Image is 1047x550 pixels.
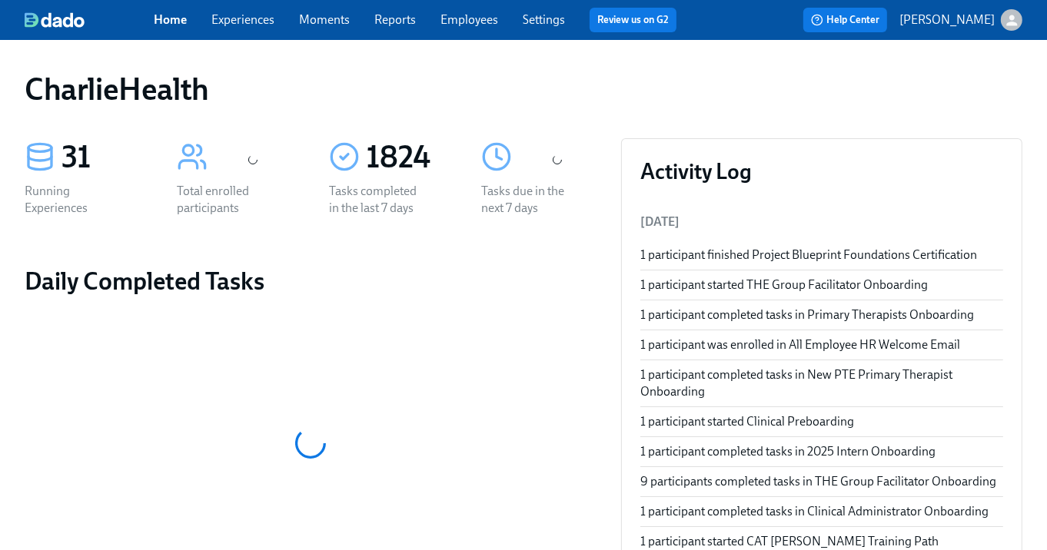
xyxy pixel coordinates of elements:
[597,12,669,28] a: Review us on G2
[25,183,123,217] div: Running Experiences
[61,138,140,177] div: 31
[899,12,995,28] p: [PERSON_NAME]
[640,277,1003,293] div: 1 participant started THE Group Facilitator Onboarding
[299,12,350,27] a: Moments
[25,12,85,28] img: dado
[374,12,416,27] a: Reports
[590,8,676,32] button: Review us on G2
[640,247,1003,263] div: 1 participant finished Project Blueprint Foundations Certification
[640,336,1003,353] div: 1 participant was enrolled in All Employee HR Welcome Email
[640,366,1003,400] div: 1 participant completed tasks in New PTE Primary Therapist Onboarding
[440,12,498,27] a: Employees
[811,12,879,28] span: Help Center
[640,533,1003,550] div: 1 participant started CAT [PERSON_NAME] Training Path
[211,12,274,27] a: Experiences
[154,12,187,27] a: Home
[640,473,1003,490] div: 9 participants completed tasks in THE Group Facilitator Onboarding
[481,183,580,217] div: Tasks due in the next 7 days
[640,306,1003,323] div: 1 participant completed tasks in Primary Therapists Onboarding
[366,138,444,177] div: 1824
[899,9,1022,31] button: [PERSON_NAME]
[640,413,1003,430] div: 1 participant started Clinical Preboarding
[329,183,427,217] div: Tasks completed in the last 7 days
[640,157,1003,185] h3: Activity Log
[803,8,887,32] button: Help Center
[640,214,680,229] span: [DATE]
[640,443,1003,460] div: 1 participant completed tasks in 2025 Intern Onboarding
[25,12,154,28] a: dado
[523,12,565,27] a: Settings
[177,183,275,217] div: Total enrolled participants
[25,266,597,297] h2: Daily Completed Tasks
[25,71,209,108] h1: CharlieHealth
[640,503,1003,520] div: 1 participant completed tasks in Clinical Administrator Onboarding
